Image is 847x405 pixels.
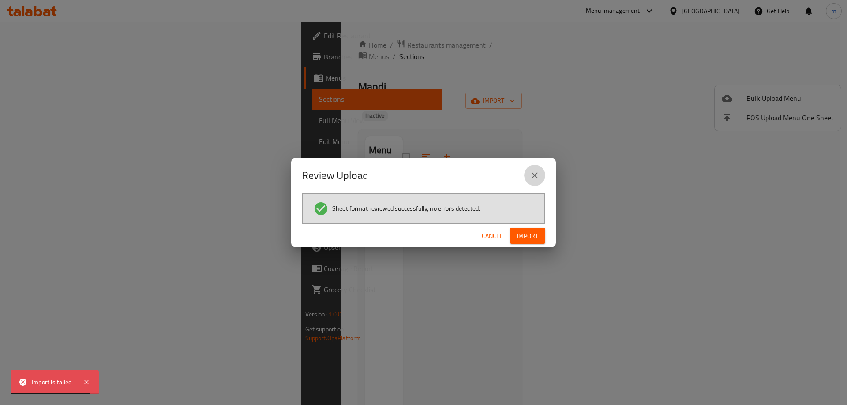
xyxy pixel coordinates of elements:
[332,204,480,213] span: Sheet format reviewed successfully, no errors detected.
[510,228,545,244] button: Import
[302,168,368,182] h2: Review Upload
[524,165,545,186] button: close
[32,377,74,387] div: Import is failed
[478,228,506,244] button: Cancel
[482,230,503,242] span: Cancel
[517,230,538,242] span: Import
